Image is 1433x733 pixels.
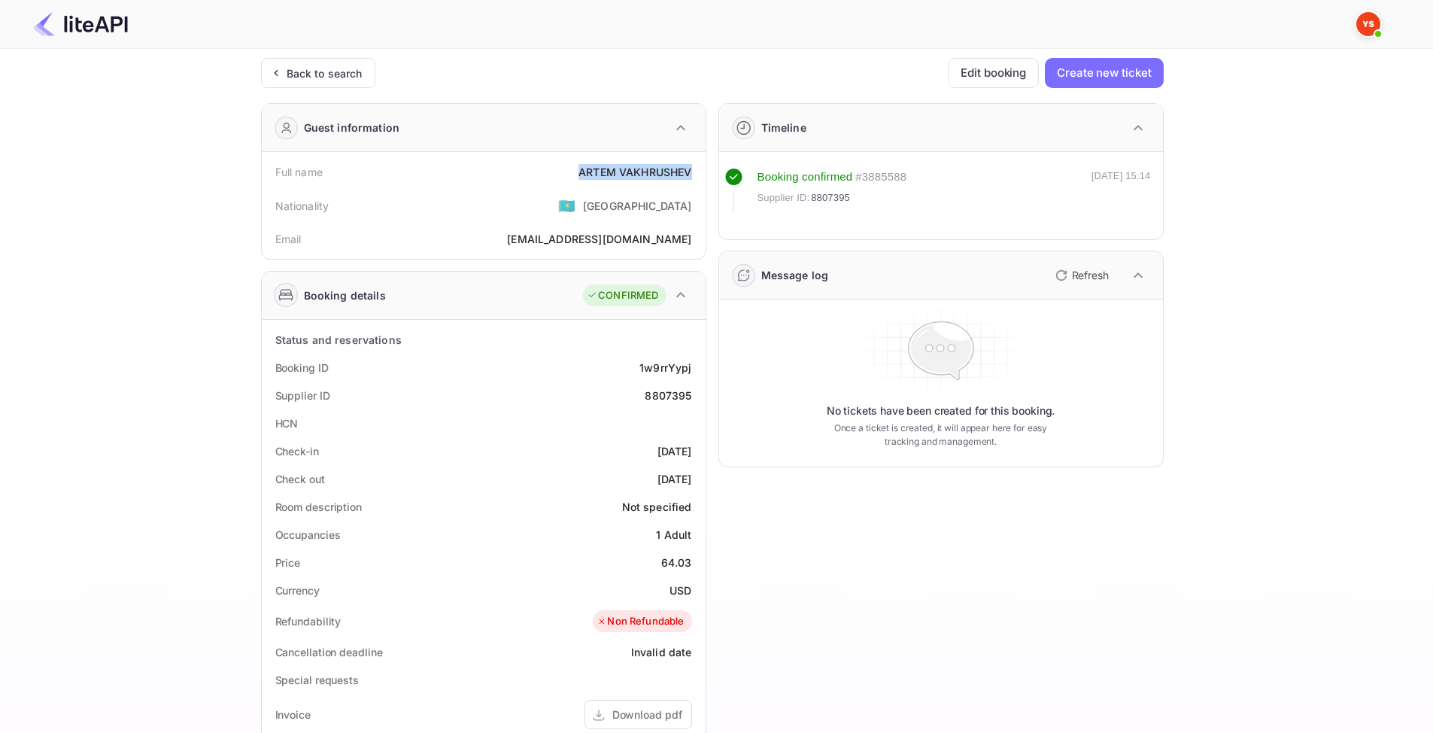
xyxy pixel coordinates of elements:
[1046,263,1115,287] button: Refresh
[855,169,906,186] div: # 3885588
[827,403,1055,418] p: No tickets have been created for this booking.
[1356,12,1380,36] img: Yandex Support
[275,644,383,660] div: Cancellation deadline
[1072,267,1109,283] p: Refresh
[578,164,691,180] div: ARTEM VAKHRUSHEV
[275,443,319,459] div: Check-in
[275,499,362,515] div: Room description
[1045,58,1163,88] button: Create new ticket
[639,360,691,376] div: 1w9rrYypj
[304,287,386,303] div: Booking details
[275,582,320,598] div: Currency
[275,388,330,403] div: Supplier ID
[275,332,402,348] div: Status and reservations
[304,120,400,135] div: Guest information
[757,190,810,205] span: Supplier ID:
[1091,169,1151,212] div: [DATE] 15:14
[275,527,341,543] div: Occupancies
[631,644,692,660] div: Invalid date
[661,555,692,570] div: 64.03
[275,555,301,570] div: Price
[33,12,128,36] img: LiteAPI Logo
[275,672,359,688] div: Special requests
[761,120,806,135] div: Timeline
[669,582,691,598] div: USD
[275,613,342,629] div: Refundability
[811,190,850,205] span: 8807395
[275,707,311,722] div: Invoice
[622,499,692,515] div: Not specified
[507,231,691,247] div: [EMAIL_ADDRESS][DOMAIN_NAME]
[656,527,691,543] div: 1 Adult
[587,288,658,303] div: CONFIRMED
[275,164,323,180] div: Full name
[757,169,853,186] div: Booking confirmed
[275,231,302,247] div: Email
[558,192,575,219] span: United States
[287,65,363,81] div: Back to search
[275,360,329,376] div: Booking ID
[597,614,684,629] div: Non Refundable
[275,415,299,431] div: HCN
[761,267,829,283] div: Message log
[657,471,692,487] div: [DATE]
[948,58,1039,88] button: Edit booking
[612,707,682,722] div: Download pdf
[275,471,325,487] div: Check out
[657,443,692,459] div: [DATE]
[275,198,329,214] div: Nationality
[583,198,692,214] div: [GEOGRAPHIC_DATA]
[645,388,691,403] div: 8807395
[822,421,1060,449] p: Once a ticket is created, it will appear here for easy tracking and management.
